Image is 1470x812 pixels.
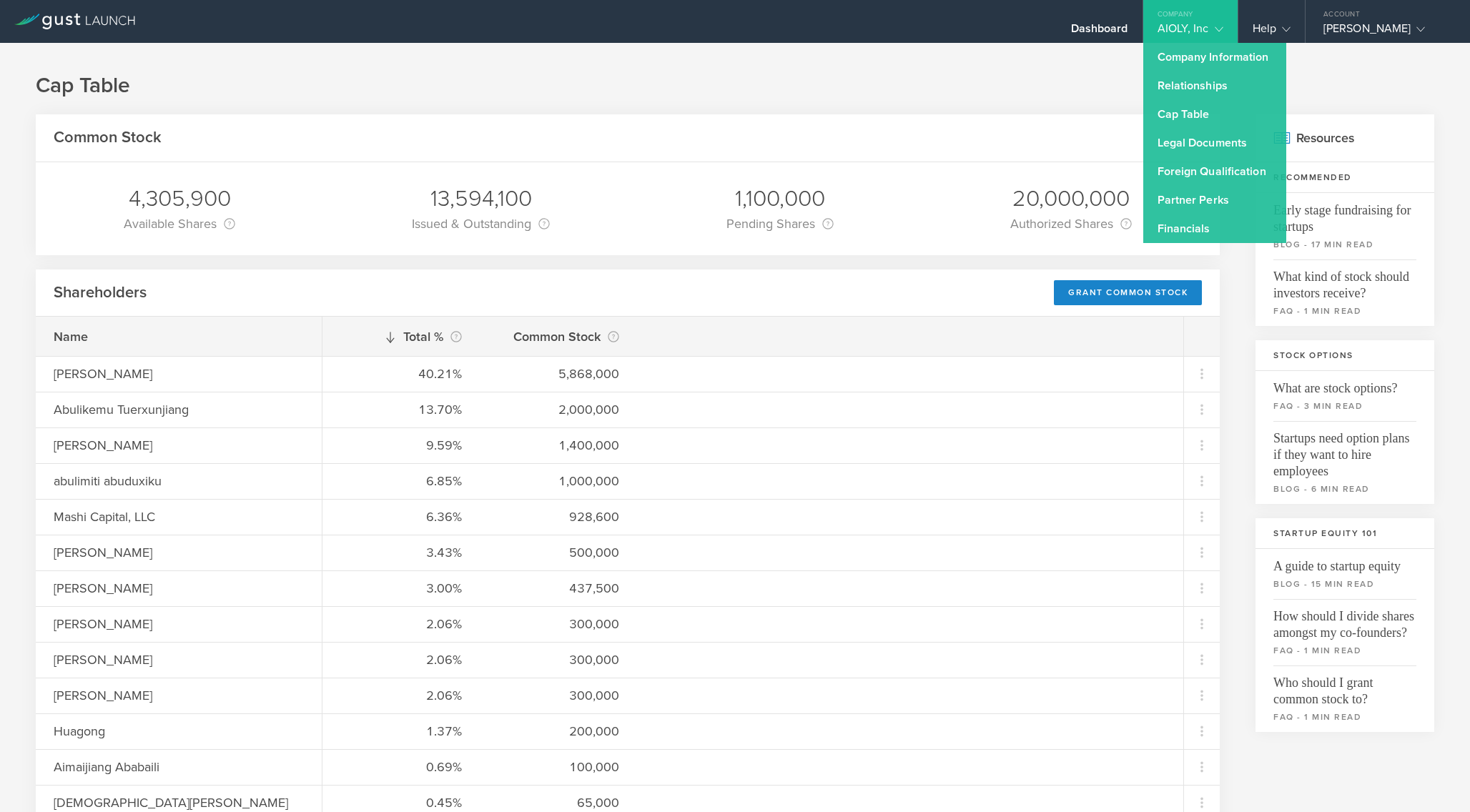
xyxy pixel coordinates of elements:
[1256,665,1434,732] a: Who should I grant common stock to?faq - 1 min read
[1071,21,1128,43] div: Dashboard
[498,436,619,455] div: 1,400,000
[1273,193,1416,235] span: Early stage fundraising for startups
[1273,421,1416,480] span: Startups need option plans if they want to hire employees
[498,758,619,776] div: 100,000
[1010,184,1132,214] div: 20,000,000
[1323,21,1445,43] div: [PERSON_NAME]
[54,615,304,633] div: [PERSON_NAME]
[340,327,462,347] div: Total %
[54,327,304,346] div: Name
[1273,371,1416,397] span: What are stock options?
[340,436,462,455] div: 9.59%
[54,127,162,148] h2: Common Stock
[1256,193,1434,259] a: Early stage fundraising for startupsblog - 17 min read
[54,365,304,383] div: [PERSON_NAME]
[54,543,304,562] div: [PERSON_NAME]
[498,686,619,705] div: 300,000
[498,579,619,598] div: 437,500
[498,472,619,490] div: 1,000,000
[412,214,550,234] div: Issued & Outstanding
[1010,214,1132,234] div: Authorized Shares
[1273,238,1416,251] small: blog - 17 min read
[340,615,462,633] div: 2.06%
[412,184,550,214] div: 13,594,100
[1256,259,1434,326] a: What kind of stock should investors receive?faq - 1 min read
[54,579,304,598] div: [PERSON_NAME]
[36,71,1434,100] h1: Cap Table
[1256,549,1434,599] a: A guide to startup equityblog - 15 min read
[498,722,619,741] div: 200,000
[498,793,619,812] div: 65,000
[1273,549,1416,575] span: A guide to startup equity
[340,472,462,490] div: 6.85%
[340,758,462,776] div: 0.69%
[340,579,462,598] div: 3.00%
[1256,421,1434,504] a: Startups need option plans if they want to hire employeesblog - 6 min read
[124,214,235,234] div: Available Shares
[1256,371,1434,421] a: What are stock options?faq - 3 min read
[340,543,462,562] div: 3.43%
[340,686,462,705] div: 2.06%
[54,282,147,303] h2: Shareholders
[498,400,619,419] div: 2,000,000
[1273,482,1416,495] small: blog - 6 min read
[340,508,462,526] div: 6.36%
[1256,114,1434,162] h2: Resources
[54,508,304,526] div: Mashi Capital, LLC
[1273,665,1416,708] span: Who should I grant common stock to?
[340,722,462,741] div: 1.37%
[498,543,619,562] div: 500,000
[498,650,619,669] div: 300,000
[1273,400,1416,412] small: faq - 3 min read
[1256,518,1434,549] h3: Startup Equity 101
[340,650,462,669] div: 2.06%
[54,793,304,812] div: [DEMOGRAPHIC_DATA][PERSON_NAME]
[726,184,834,214] div: 1,100,000
[1273,644,1416,657] small: faq - 1 min read
[340,793,462,812] div: 0.45%
[498,327,619,347] div: Common Stock
[498,615,619,633] div: 300,000
[1273,578,1416,590] small: blog - 15 min read
[54,758,304,776] div: Aimaijiang Ababaili
[1054,280,1202,305] div: Grant Common Stock
[54,472,304,490] div: abulimiti abuduxiku
[1256,340,1434,371] h3: Stock Options
[340,365,462,383] div: 40.21%
[1253,21,1291,43] div: Help
[54,686,304,705] div: [PERSON_NAME]
[54,650,304,669] div: [PERSON_NAME]
[340,400,462,419] div: 13.70%
[1158,21,1223,43] div: AIOLY, Inc
[54,400,304,419] div: Abulikemu Tuerxunjiang
[54,722,304,741] div: Huagong
[498,365,619,383] div: 5,868,000
[1256,162,1434,193] h3: Recommended
[1256,599,1434,665] a: How should I divide shares amongst my co-founders?faq - 1 min read
[1273,259,1416,302] span: What kind of stock should investors receive?
[124,184,235,214] div: 4,305,900
[498,508,619,526] div: 928,600
[726,214,834,234] div: Pending Shares
[54,436,304,455] div: [PERSON_NAME]
[1273,710,1416,723] small: faq - 1 min read
[1273,304,1416,317] small: faq - 1 min read
[1273,599,1416,641] span: How should I divide shares amongst my co-founders?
